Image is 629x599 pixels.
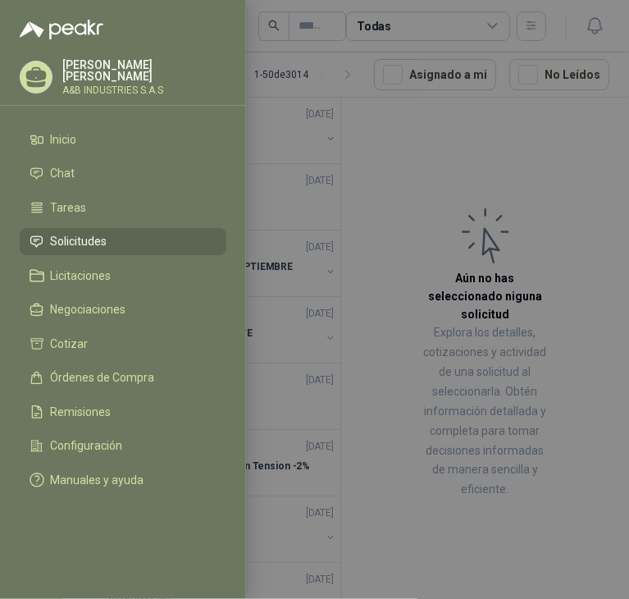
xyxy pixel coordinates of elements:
span: Solicitudes [51,235,107,248]
a: Manuales y ayuda [20,466,226,494]
img: Logo peakr [20,20,103,39]
a: Cotizar [20,330,226,358]
a: Remisiones [20,398,226,426]
a: Chat [20,160,226,188]
p: A&B INDUSTRIES S.A.S [62,85,226,95]
span: Remisiones [51,405,112,418]
span: Configuración [51,439,123,452]
span: Licitaciones [51,269,112,282]
a: Tareas [20,194,226,222]
a: Órdenes de Compra [20,364,226,392]
span: Inicio [51,133,77,146]
a: Inicio [20,126,226,153]
span: Negociaciones [51,303,126,316]
a: Negociaciones [20,296,226,324]
a: Licitaciones [20,262,226,290]
p: [PERSON_NAME] [PERSON_NAME] [62,59,226,82]
a: Solicitudes [20,228,226,256]
span: Órdenes de Compra [51,371,155,384]
span: Cotizar [51,337,89,350]
span: Chat [51,167,75,180]
span: Manuales y ayuda [51,473,144,487]
span: Tareas [51,201,87,214]
a: Configuración [20,432,226,460]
